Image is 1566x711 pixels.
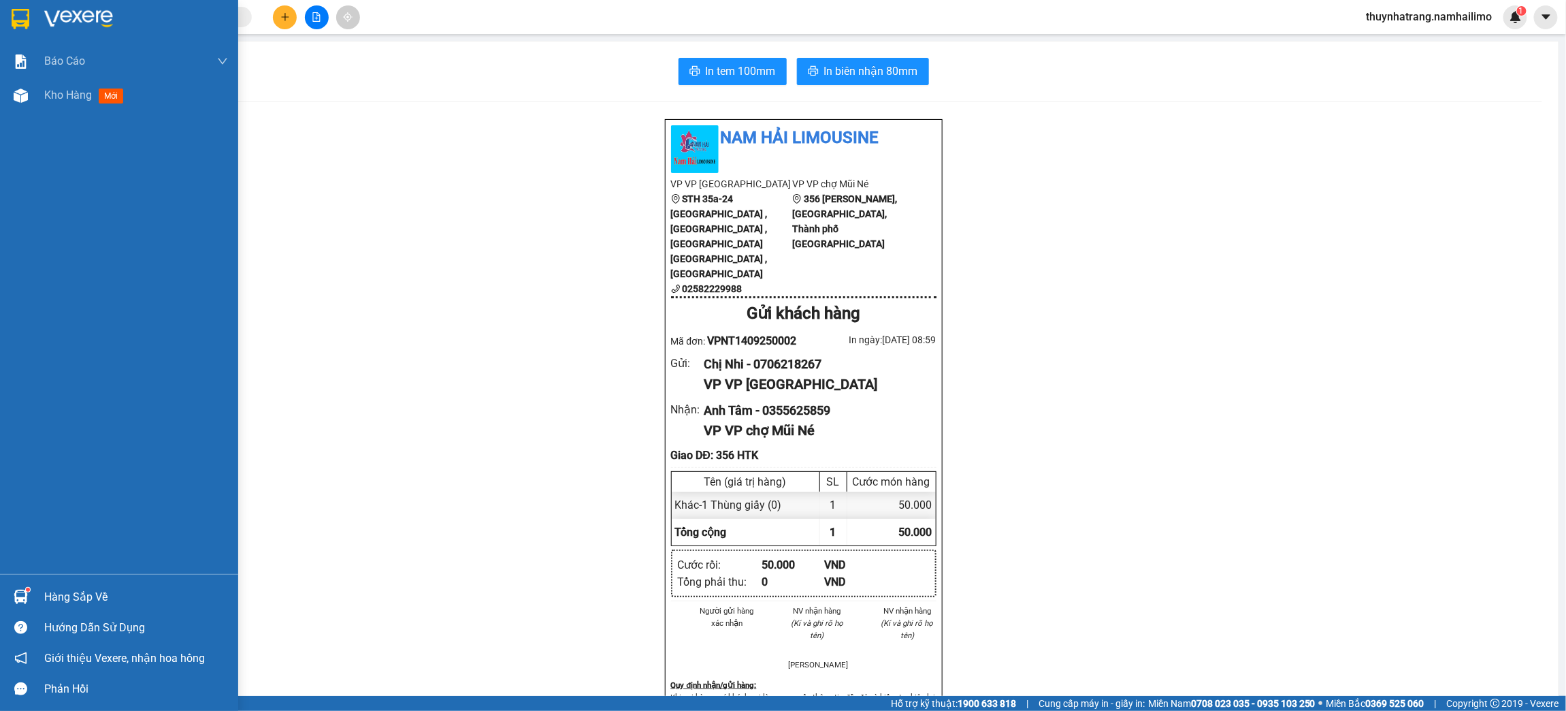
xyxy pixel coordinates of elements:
[94,74,181,89] li: VP VP chợ Mũi Né
[678,573,762,590] div: Tổng phải thu :
[851,475,932,488] div: Cước món hàng
[1519,6,1524,16] span: 1
[671,125,936,151] li: Nam Hải Limousine
[1319,701,1323,706] span: ⚪️
[824,63,918,80] span: In biên nhận 80mm
[706,63,776,80] span: In tem 100mm
[7,74,94,118] li: VP VP [GEOGRAPHIC_DATA]
[881,618,934,640] i: (Kí và ghi rõ họ tên)
[1510,11,1522,23] img: icon-new-feature
[671,125,719,173] img: logo.jpg
[808,65,819,78] span: printer
[820,492,847,518] div: 1
[792,194,802,204] span: environment
[788,605,846,617] li: NV nhận hàng
[312,12,321,22] span: file-add
[824,556,887,573] div: VND
[792,176,914,191] li: VP VP chợ Mũi Né
[1490,699,1500,708] span: copyright
[1026,696,1028,711] span: |
[671,301,936,327] div: Gửi khách hàng
[280,12,290,22] span: plus
[879,605,936,617] li: NV nhận hàng
[958,698,1016,709] strong: 1900 633 818
[671,176,793,191] li: VP VP [GEOGRAPHIC_DATA]
[44,650,205,667] span: Giới thiệu Vexere, nhận hoa hồng
[14,590,28,604] img: warehouse-icon
[7,7,197,58] li: Nam Hải Limousine
[1435,696,1437,711] span: |
[26,588,30,592] sup: 1
[762,556,825,573] div: 50.000
[891,696,1016,711] span: Hỗ trợ kỹ thuật:
[791,618,843,640] i: (Kí và ghi rõ họ tên)
[689,65,700,78] span: printer
[1356,8,1503,25] span: thuynhatrang.namhailimo
[44,679,228,699] div: Phản hồi
[788,659,846,671] li: [PERSON_NAME]
[675,526,727,539] span: Tổng cộng
[273,5,297,29] button: plus
[1366,698,1424,709] strong: 0369 525 060
[336,5,360,29] button: aim
[14,652,27,665] span: notification
[12,9,29,29] img: logo-vxr
[830,526,836,539] span: 1
[824,573,887,590] div: VND
[217,56,228,67] span: down
[1191,698,1316,709] strong: 0708 023 035 - 0935 103 250
[671,193,768,279] b: STH 35a-24 [GEOGRAPHIC_DATA] , [GEOGRAPHIC_DATA] , [GEOGRAPHIC_DATA] [GEOGRAPHIC_DATA] , [GEOGRAP...
[707,334,796,347] span: VPNT1409250002
[1326,696,1424,711] span: Miền Bắc
[1540,11,1552,23] span: caret-down
[671,401,704,418] div: Nhận :
[1534,5,1558,29] button: caret-down
[804,332,936,347] div: In ngày: [DATE] 08:59
[671,355,704,372] div: Gửi :
[679,58,787,85] button: printerIn tem 100mm
[44,52,85,69] span: Báo cáo
[675,475,816,488] div: Tên (giá trị hàng)
[305,5,329,29] button: file-add
[7,7,54,54] img: logo.jpg
[94,91,103,101] span: environment
[683,283,743,294] b: 02582229988
[704,401,925,420] div: Anh Tâm - 0355625859
[44,89,92,101] span: Kho hàng
[14,682,27,695] span: message
[14,54,28,69] img: solution-icon
[797,58,929,85] button: printerIn biên nhận 80mm
[1517,6,1527,16] sup: 1
[99,89,123,104] span: mới
[823,475,843,488] div: SL
[343,12,353,22] span: aim
[678,556,762,573] div: Cước rồi :
[14,89,28,103] img: warehouse-icon
[671,447,936,464] div: Giao DĐ: 356 HTK
[698,605,756,629] li: Người gửi hàng xác nhận
[1148,696,1316,711] span: Miền Nam
[899,526,932,539] span: 50.000
[792,193,897,249] b: 356 [PERSON_NAME], [GEOGRAPHIC_DATA], Thành phố [GEOGRAPHIC_DATA]
[671,194,681,204] span: environment
[704,374,925,395] div: VP VP [GEOGRAPHIC_DATA]
[704,420,925,441] div: VP VP chợ Mũi Né
[1039,696,1145,711] span: Cung cấp máy in - giấy in:
[44,587,228,607] div: Hàng sắp về
[14,621,27,634] span: question-circle
[44,618,228,638] div: Hướng dẫn sử dụng
[671,679,936,691] div: Quy định nhận/gửi hàng :
[675,499,782,511] span: Khác - 1 Thùng giấy (0)
[671,332,804,349] div: Mã đơn:
[762,573,825,590] div: 0
[847,492,936,518] div: 50.000
[671,284,681,294] span: phone
[704,355,925,374] div: Chị Nhi - 0706218267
